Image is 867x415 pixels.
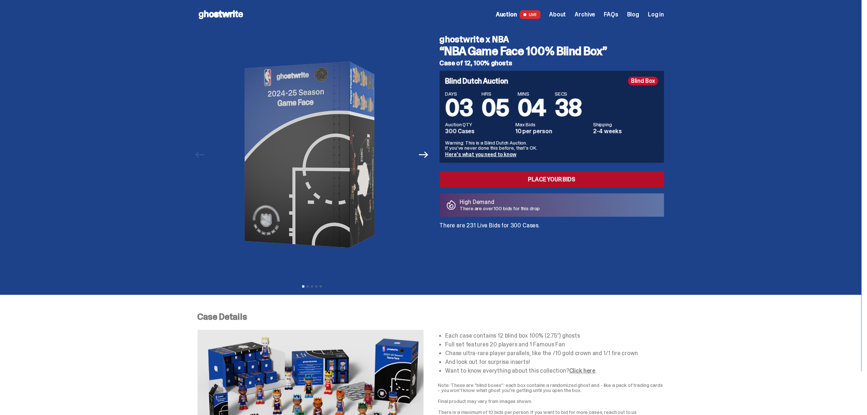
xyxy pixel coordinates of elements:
[446,122,512,127] dt: Auction QTY
[593,128,658,134] dd: 2-4 weeks
[416,147,432,163] button: Next
[446,91,473,96] span: DAYS
[516,128,589,134] dd: 10 per person
[446,77,508,85] h4: Blind Dutch Auction
[555,93,582,123] span: 38
[446,128,512,134] dd: 300 Cases
[320,285,322,288] button: View slide 5
[549,12,566,18] a: About
[516,122,589,127] dt: Max Bids
[518,93,546,123] span: 04
[628,77,658,85] div: Blind Box
[440,45,664,57] h3: “NBA Game Face 100% Blind Box”
[496,10,540,19] a: Auction LIVE
[446,333,664,339] li: Each case contains 12 blind box 100% (2.75”) ghosts
[482,93,509,123] span: 05
[496,12,517,18] span: Auction
[307,285,309,288] button: View slide 2
[446,368,664,374] li: Want to know everything about this collection? .
[438,399,664,404] p: Final product may vary from images shown.
[315,285,318,288] button: View slide 4
[446,342,664,347] li: Full set features 20 players and 1 Famous Fan
[604,12,618,18] a: FAQs
[460,199,540,205] p: High Demand
[302,285,304,288] button: View slide 1
[446,359,664,365] li: And look out for surprise inserts!
[555,91,582,96] span: SECS
[460,206,540,211] p: There are over 100 bids for this drop
[438,383,664,393] p: Note: These are "blind boxes”: each box contains a randomized ghost and - like a pack of trading ...
[446,140,658,150] p: Warning: This is a Blind Dutch Auction. If you’ve never done this before, that’s OK.
[440,172,664,188] a: Place your Bids
[311,285,313,288] button: View slide 3
[212,29,412,280] img: NBA-Hero-1.png
[440,60,664,66] h5: Case of 12, 100% ghosts
[446,93,473,123] span: 03
[648,12,664,18] a: Log in
[520,10,541,19] span: LIVE
[482,91,509,96] span: HRS
[593,122,658,127] dt: Shipping
[440,35,664,44] h4: ghostwrite x NBA
[440,223,664,228] p: There are 231 Live Bids for 300 Cases.
[518,91,546,96] span: MINS
[446,350,664,356] li: Chase ultra-rare player parallels, like the /10 gold crown and 1/1 fire crown
[198,312,664,321] p: Case Details
[627,12,639,18] a: Blog
[575,12,595,18] a: Archive
[446,151,517,158] a: Here's what you need to know
[569,367,595,374] a: Click here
